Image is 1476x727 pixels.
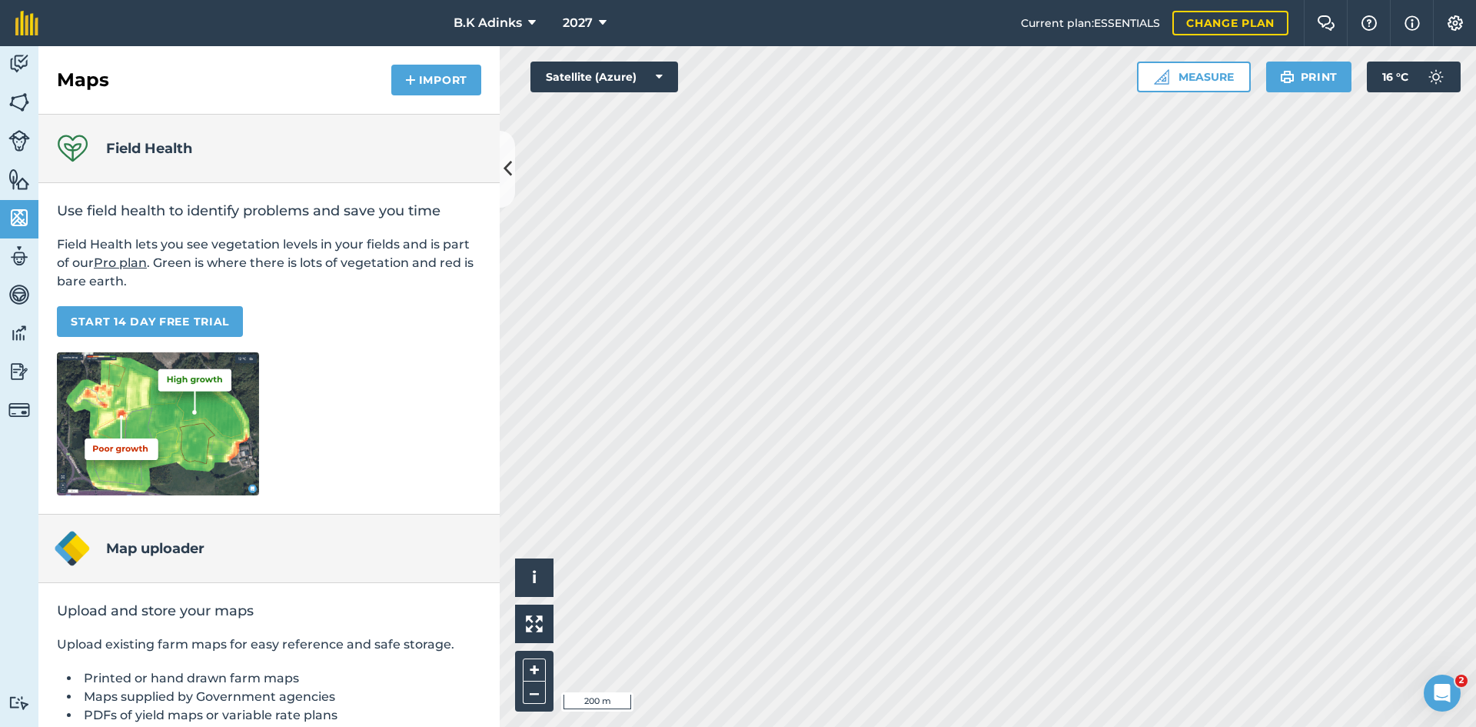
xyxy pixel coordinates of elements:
a: Pro plan [94,255,147,270]
button: Print [1266,62,1352,92]
button: – [523,682,546,704]
span: 2 [1455,675,1468,687]
h2: Upload and store your maps [57,602,481,620]
img: A cog icon [1446,15,1464,31]
img: svg+xml;base64,PD94bWwgdmVyc2lvbj0iMS4wIiBlbmNvZGluZz0idXRmLTgiPz4KPCEtLSBHZW5lcmF0b3I6IEFkb2JlIE... [8,695,30,710]
h2: Maps [57,68,109,92]
img: svg+xml;base64,PD94bWwgdmVyc2lvbj0iMS4wIiBlbmNvZGluZz0idXRmLTgiPz4KPCEtLSBHZW5lcmF0b3I6IEFkb2JlIE... [8,130,30,152]
img: svg+xml;base64,PHN2ZyB4bWxucz0iaHR0cDovL3d3dy53My5vcmcvMjAwMC9zdmciIHdpZHRoPSI1NiIgaGVpZ2h0PSI2MC... [8,206,30,229]
a: Change plan [1172,11,1288,35]
button: i [515,559,553,597]
span: i [532,568,537,587]
span: 16 ° C [1382,62,1408,92]
span: 2027 [563,14,593,32]
h2: Use field health to identify problems and save you time [57,202,481,220]
h4: Map uploader [106,538,204,559]
img: svg+xml;base64,PHN2ZyB4bWxucz0iaHR0cDovL3d3dy53My5vcmcvMjAwMC9zdmciIHdpZHRoPSIxOSIgaGVpZ2h0PSIyNC... [1280,68,1295,86]
img: svg+xml;base64,PD94bWwgdmVyc2lvbj0iMS4wIiBlbmNvZGluZz0idXRmLTgiPz4KPCEtLSBHZW5lcmF0b3I6IEFkb2JlIE... [8,399,30,421]
span: Current plan : ESSENTIALS [1021,15,1160,32]
iframe: Intercom live chat [1424,675,1461,712]
img: svg+xml;base64,PHN2ZyB4bWxucz0iaHR0cDovL3d3dy53My5vcmcvMjAwMC9zdmciIHdpZHRoPSI1NiIgaGVpZ2h0PSI2MC... [8,91,30,114]
img: svg+xml;base64,PHN2ZyB4bWxucz0iaHR0cDovL3d3dy53My5vcmcvMjAwMC9zdmciIHdpZHRoPSIxNCIgaGVpZ2h0PSIyNC... [405,71,416,89]
p: Upload existing farm maps for easy reference and safe storage. [57,635,481,654]
img: svg+xml;base64,PD94bWwgdmVyc2lvbj0iMS4wIiBlbmNvZGluZz0idXRmLTgiPz4KPCEtLSBHZW5lcmF0b3I6IEFkb2JlIE... [1421,62,1451,92]
p: Field Health lets you see vegetation levels in your fields and is part of our . Green is where th... [57,235,481,291]
button: + [523,659,546,682]
a: START 14 DAY FREE TRIAL [57,306,243,337]
img: svg+xml;base64,PD94bWwgdmVyc2lvbj0iMS4wIiBlbmNvZGluZz0idXRmLTgiPz4KPCEtLSBHZW5lcmF0b3I6IEFkb2JlIE... [8,245,30,268]
img: Four arrows, one pointing top left, one top right, one bottom right and the last bottom left [526,615,543,632]
span: B.K Adinks [454,14,522,32]
li: Maps supplied by Government agencies [80,688,481,706]
img: Two speech bubbles overlapping with the left bubble in the forefront [1317,15,1335,31]
img: fieldmargin Logo [15,11,38,35]
img: A question mark icon [1360,15,1378,31]
img: svg+xml;base64,PHN2ZyB4bWxucz0iaHR0cDovL3d3dy53My5vcmcvMjAwMC9zdmciIHdpZHRoPSIxNyIgaGVpZ2h0PSIxNy... [1405,14,1420,32]
img: Ruler icon [1154,69,1169,85]
img: Map uploader logo [54,530,91,567]
img: svg+xml;base64,PHN2ZyB4bWxucz0iaHR0cDovL3d3dy53My5vcmcvMjAwMC9zdmciIHdpZHRoPSI1NiIgaGVpZ2h0PSI2MC... [8,168,30,191]
button: 16 °C [1367,62,1461,92]
li: Printed or hand drawn farm maps [80,669,481,688]
img: svg+xml;base64,PD94bWwgdmVyc2lvbj0iMS4wIiBlbmNvZGluZz0idXRmLTgiPz4KPCEtLSBHZW5lcmF0b3I6IEFkb2JlIE... [8,360,30,383]
img: svg+xml;base64,PD94bWwgdmVyc2lvbj0iMS4wIiBlbmNvZGluZz0idXRmLTgiPz4KPCEtLSBHZW5lcmF0b3I6IEFkb2JlIE... [8,283,30,306]
img: svg+xml;base64,PD94bWwgdmVyc2lvbj0iMS4wIiBlbmNvZGluZz0idXRmLTgiPz4KPCEtLSBHZW5lcmF0b3I6IEFkb2JlIE... [8,52,30,75]
h4: Field Health [106,138,192,159]
img: svg+xml;base64,PD94bWwgdmVyc2lvbj0iMS4wIiBlbmNvZGluZz0idXRmLTgiPz4KPCEtLSBHZW5lcmF0b3I6IEFkb2JlIE... [8,322,30,345]
button: Satellite (Azure) [530,62,678,92]
button: Import [391,65,481,95]
li: PDFs of yield maps or variable rate plans [80,706,481,725]
button: Measure [1137,62,1251,92]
